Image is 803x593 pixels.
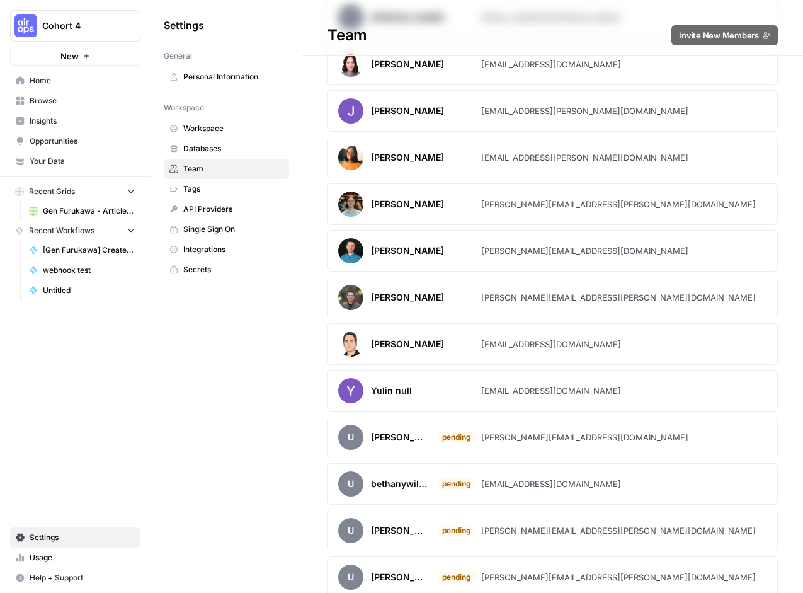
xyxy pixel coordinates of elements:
div: [PERSON_NAME][EMAIL_ADDRESS][DOMAIN_NAME] [481,431,688,444]
div: Yulin null [371,384,412,397]
div: [PERSON_NAME][EMAIL_ADDRESS][DOMAIN_NAME] [481,245,688,257]
a: Databases [164,139,289,159]
span: Cohort 4 [42,20,118,32]
div: [PERSON_NAME] [371,151,444,164]
span: Gen Furukawa - Article from keywords Grid [43,205,135,217]
span: Team [183,163,283,175]
a: Tags [164,179,289,199]
div: pending [437,432,476,443]
span: Opportunities [30,135,135,147]
button: Help + Support [10,568,140,588]
a: Secrets [164,260,289,280]
div: pending [437,525,476,536]
span: Untitled [43,285,135,296]
div: [PERSON_NAME].[PERSON_NAME] [371,524,430,537]
div: [PERSON_NAME][EMAIL_ADDRESS][PERSON_NAME][DOMAIN_NAME] [481,198,756,210]
span: Secrets [183,264,283,275]
span: Help + Support [30,572,135,584]
div: [PERSON_NAME] [371,338,444,350]
span: Workspace [164,102,204,113]
span: New [60,50,79,62]
span: Tags [183,183,283,195]
div: [PERSON_NAME] [371,198,444,210]
a: Workspace [164,118,289,139]
a: Gen Furukawa - Article from keywords Grid [23,201,140,221]
a: Integrations [164,239,289,260]
img: avatar [338,285,363,310]
img: Cohort 4 Logo [14,14,37,37]
span: Recent Grids [29,186,75,197]
span: u [338,425,363,450]
span: Recent Workflows [29,225,94,236]
img: avatar [338,331,363,357]
button: Invite New Members [671,25,778,45]
button: Workspace: Cohort 4 [10,10,140,42]
span: Workspace [183,123,283,134]
a: Single Sign On [164,219,289,239]
img: avatar [338,238,363,263]
div: [EMAIL_ADDRESS][DOMAIN_NAME] [481,478,621,490]
span: Invite New Members [679,29,759,42]
div: [EMAIL_ADDRESS][PERSON_NAME][DOMAIN_NAME] [481,105,688,117]
span: Settings [164,18,204,33]
a: Settings [10,527,140,548]
a: Your Data [10,151,140,171]
img: avatar [338,192,363,217]
span: u [338,565,363,590]
div: Team [302,25,803,45]
a: [Gen Furukawa] Create LLM Outline [23,240,140,260]
div: [EMAIL_ADDRESS][DOMAIN_NAME] [481,58,621,71]
span: Integrations [183,244,283,255]
button: New [10,47,140,66]
div: [PERSON_NAME] [371,105,444,117]
a: webhook test [23,260,140,280]
span: Databases [183,143,283,154]
img: avatar [338,145,363,170]
span: General [164,50,192,62]
span: API Providers [183,204,283,215]
button: Recent Workflows [10,221,140,240]
button: Recent Grids [10,182,140,201]
span: Insights [30,115,135,127]
span: Usage [30,552,135,563]
span: Settings [30,532,135,543]
span: Browse [30,95,135,107]
img: avatar [338,98,363,124]
div: pending [437,478,476,490]
div: [PERSON_NAME] [371,58,444,71]
a: Insights [10,111,140,131]
span: [Gen Furukawa] Create LLM Outline [43,245,135,256]
div: [PERSON_NAME] [371,245,444,257]
div: [EMAIL_ADDRESS][PERSON_NAME][DOMAIN_NAME] [481,151,688,164]
div: [PERSON_NAME][EMAIL_ADDRESS][PERSON_NAME][DOMAIN_NAME] [481,571,756,584]
a: Team [164,159,289,179]
div: [PERSON_NAME][EMAIL_ADDRESS][PERSON_NAME][DOMAIN_NAME] [481,524,756,537]
span: Personal Information [183,71,283,83]
div: [PERSON_NAME][EMAIL_ADDRESS][PERSON_NAME][DOMAIN_NAME] [481,291,756,304]
div: pending [437,572,476,583]
img: avatar [338,378,363,403]
a: Usage [10,548,140,568]
img: avatar [338,52,363,77]
div: [EMAIL_ADDRESS][DOMAIN_NAME] [481,338,621,350]
span: Home [30,75,135,86]
div: [PERSON_NAME] [371,291,444,304]
div: [PERSON_NAME] [371,431,430,444]
span: u [338,518,363,543]
a: Opportunities [10,131,140,151]
a: Personal Information [164,67,289,87]
a: Home [10,71,140,91]
div: [PERSON_NAME].[PERSON_NAME] [371,571,430,584]
a: Browse [10,91,140,111]
span: webhook test [43,265,135,276]
span: Single Sign On [183,224,283,235]
a: API Providers [164,199,289,219]
span: u [338,471,363,497]
div: [EMAIL_ADDRESS][DOMAIN_NAME] [481,384,621,397]
a: Untitled [23,280,140,301]
span: Your Data [30,156,135,167]
div: bethanywilkinson [371,478,430,490]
